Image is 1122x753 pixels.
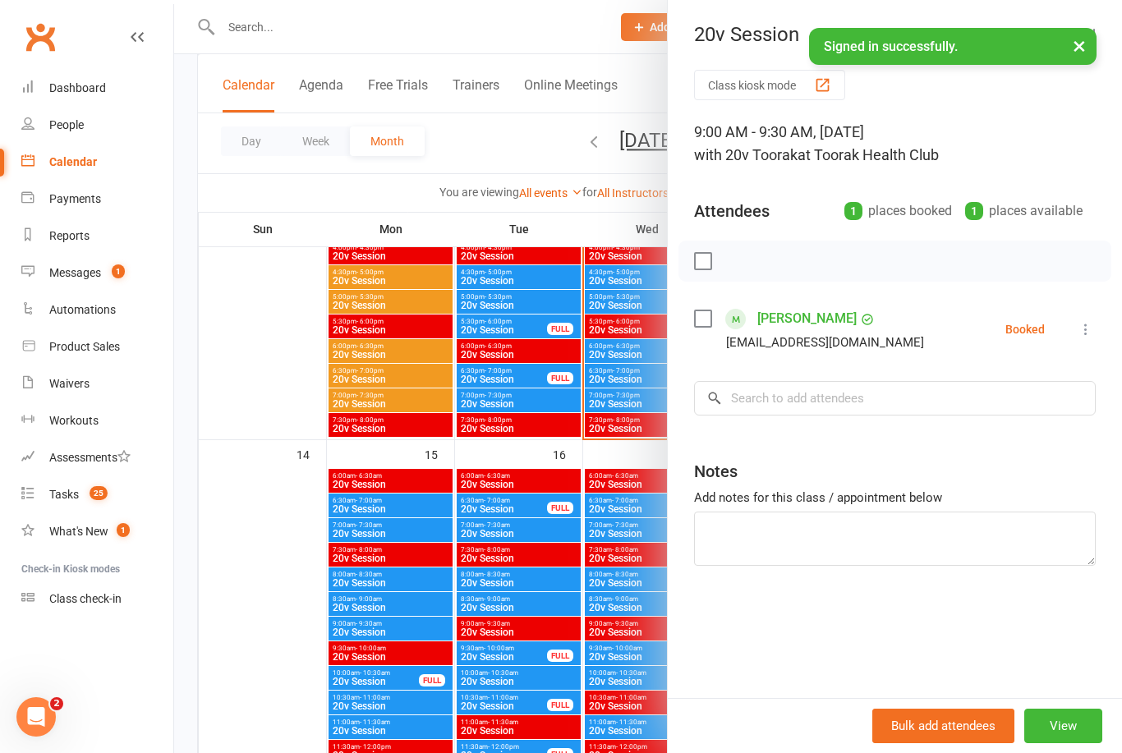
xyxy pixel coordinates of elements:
button: Bulk add attendees [872,709,1014,743]
button: Class kiosk mode [694,70,845,100]
input: Search to add attendees [694,381,1096,416]
div: Attendees [694,200,770,223]
span: at Toorak Health Club [798,146,939,163]
a: Assessments [21,439,173,476]
span: 1 [117,523,130,537]
span: 1 [112,264,125,278]
a: [PERSON_NAME] [757,305,857,332]
div: Add notes for this class / appointment below [694,488,1096,507]
div: What's New [49,525,108,538]
span: 25 [90,486,108,500]
span: Signed in successfully. [824,39,958,54]
div: [EMAIL_ADDRESS][DOMAIN_NAME] [726,332,924,353]
span: with 20v Toorak [694,146,798,163]
a: Calendar [21,144,173,181]
a: Class kiosk mode [21,581,173,618]
span: 2 [50,697,63,710]
div: Automations [49,303,116,316]
button: × [1065,28,1094,63]
a: What's New1 [21,513,173,550]
div: 9:00 AM - 9:30 AM, [DATE] [694,121,1096,167]
div: Booked [1005,324,1045,335]
a: Tasks 25 [21,476,173,513]
a: Dashboard [21,70,173,107]
div: Assessments [49,451,131,464]
div: places booked [844,200,952,223]
div: Workouts [49,414,99,427]
a: Workouts [21,402,173,439]
div: Payments [49,192,101,205]
div: Calendar [49,155,97,168]
div: Class check-in [49,592,122,605]
div: Dashboard [49,81,106,94]
div: Waivers [49,377,90,390]
div: Messages [49,266,101,279]
a: Clubworx [20,16,61,57]
button: View [1024,709,1102,743]
a: Automations [21,292,173,328]
a: Messages 1 [21,255,173,292]
div: Tasks [49,488,79,501]
div: 20v Session [668,23,1122,46]
div: Notes [694,460,738,483]
a: Reports [21,218,173,255]
div: 1 [965,202,983,220]
iframe: Intercom live chat [16,697,56,737]
a: People [21,107,173,144]
div: places available [965,200,1083,223]
div: Reports [49,229,90,242]
div: People [49,118,84,131]
a: Payments [21,181,173,218]
a: Waivers [21,365,173,402]
div: 1 [844,202,862,220]
a: Product Sales [21,328,173,365]
div: Product Sales [49,340,120,353]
